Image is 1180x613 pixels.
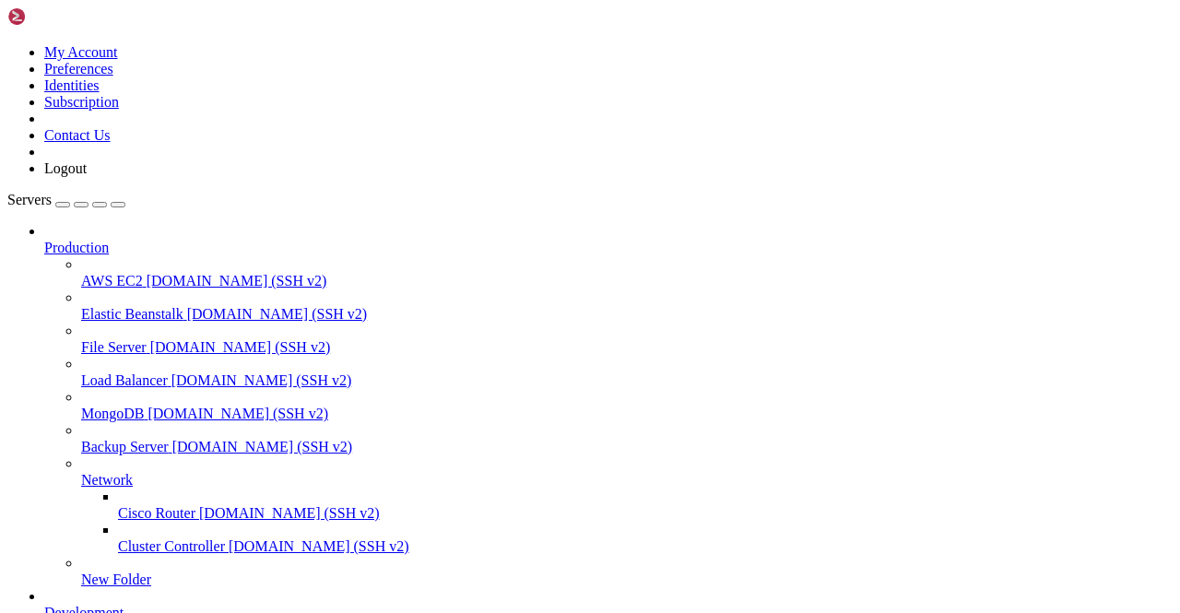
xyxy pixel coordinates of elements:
[81,306,183,322] span: Elastic Beanstalk
[81,389,1173,422] li: MongoDB [DOMAIN_NAME] (SSH v2)
[81,306,1173,323] a: Elastic Beanstalk [DOMAIN_NAME] (SSH v2)
[81,439,1173,455] a: Backup Server [DOMAIN_NAME] (SSH v2)
[81,406,1173,422] a: MongoDB [DOMAIN_NAME] (SSH v2)
[81,555,1173,588] li: New Folder
[81,439,169,454] span: Backup Server
[44,77,100,93] a: Identities
[81,422,1173,455] li: Backup Server [DOMAIN_NAME] (SSH v2)
[44,160,87,176] a: Logout
[81,472,133,488] span: Network
[7,7,113,26] img: Shellngn
[81,406,144,421] span: MongoDB
[81,273,143,289] span: AWS EC2
[229,538,409,554] span: [DOMAIN_NAME] (SSH v2)
[44,44,118,60] a: My Account
[81,256,1173,289] li: AWS EC2 [DOMAIN_NAME] (SSH v2)
[171,372,352,388] span: [DOMAIN_NAME] (SSH v2)
[172,439,353,454] span: [DOMAIN_NAME] (SSH v2)
[44,94,119,110] a: Subscription
[44,223,1173,588] li: Production
[7,192,125,207] a: Servers
[81,455,1173,555] li: Network
[7,192,52,207] span: Servers
[118,538,225,554] span: Cluster Controller
[81,273,1173,289] a: AWS EC2 [DOMAIN_NAME] (SSH v2)
[44,240,109,255] span: Production
[81,572,1173,588] a: New Folder
[118,505,1173,522] a: Cisco Router [DOMAIN_NAME] (SSH v2)
[81,339,147,355] span: File Server
[81,472,1173,489] a: Network
[81,289,1173,323] li: Elastic Beanstalk [DOMAIN_NAME] (SSH v2)
[187,306,368,322] span: [DOMAIN_NAME] (SSH v2)
[81,372,168,388] span: Load Balancer
[118,489,1173,522] li: Cisco Router [DOMAIN_NAME] (SSH v2)
[81,339,1173,356] a: File Server [DOMAIN_NAME] (SSH v2)
[118,505,195,521] span: Cisco Router
[150,339,331,355] span: [DOMAIN_NAME] (SSH v2)
[44,240,1173,256] a: Production
[81,323,1173,356] li: File Server [DOMAIN_NAME] (SSH v2)
[44,61,113,77] a: Preferences
[44,127,111,143] a: Contact Us
[118,538,1173,555] a: Cluster Controller [DOMAIN_NAME] (SSH v2)
[81,372,1173,389] a: Load Balancer [DOMAIN_NAME] (SSH v2)
[81,572,151,587] span: New Folder
[147,273,327,289] span: [DOMAIN_NAME] (SSH v2)
[147,406,328,421] span: [DOMAIN_NAME] (SSH v2)
[199,505,380,521] span: [DOMAIN_NAME] (SSH v2)
[118,522,1173,555] li: Cluster Controller [DOMAIN_NAME] (SSH v2)
[81,356,1173,389] li: Load Balancer [DOMAIN_NAME] (SSH v2)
